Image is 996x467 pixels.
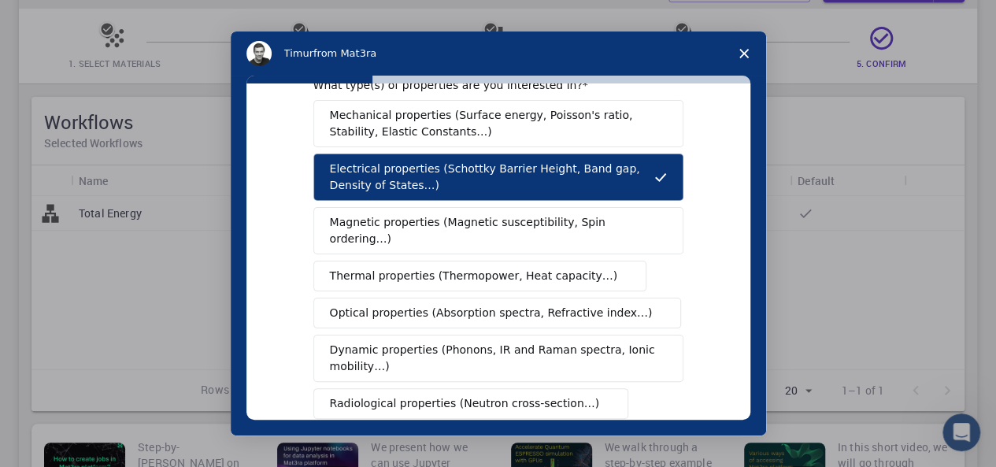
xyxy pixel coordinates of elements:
[330,268,618,284] span: Thermal properties (Thermopower, Heat capacity…)
[330,107,658,140] span: Mechanical properties (Surface energy, Poisson's ratio, Stability, Elastic Constants…)
[330,342,657,375] span: Dynamic properties (Phonons, IR and Raman spectra, Ionic mobility…)
[313,261,647,291] button: Thermal properties (Thermopower, Heat capacity…)
[330,305,653,321] span: Optical properties (Absorption spectra, Refractive index…)
[330,395,600,412] span: Radiological properties (Neutron cross-section…)
[313,335,683,382] button: Dynamic properties (Phonons, IR and Raman spectra, Ionic mobility…)
[246,41,272,66] img: Profile image for Timur
[330,161,654,194] span: Electrical properties (Schottky Barrier Height, Band gap, Density of States…)
[313,78,660,92] div: What type(s) of properties are you interested in?
[284,47,313,59] span: Timur
[313,100,683,147] button: Mechanical properties (Surface energy, Poisson's ratio, Stability, Elastic Constants…)
[313,47,376,59] span: from Mat3ra
[722,32,766,76] span: Close survey
[313,388,629,419] button: Radiological properties (Neutron cross-section…)
[330,214,655,247] span: Magnetic properties (Magnetic susceptibility, Spin ordering…)
[313,154,683,201] button: Electrical properties (Schottky Barrier Height, Band gap, Density of States…)
[31,11,88,25] span: Support
[313,298,682,328] button: Optical properties (Absorption spectra, Refractive index…)
[313,207,683,254] button: Magnetic properties (Magnetic susceptibility, Spin ordering…)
